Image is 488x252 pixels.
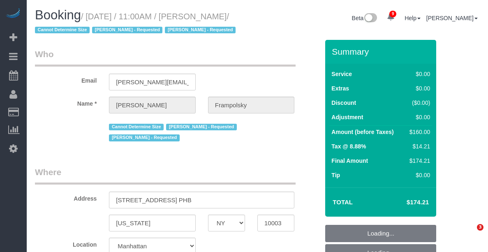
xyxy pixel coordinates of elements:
[406,99,430,107] div: ($0.00)
[109,134,179,141] span: [PERSON_NAME] - Requested
[35,27,90,33] span: Cannot Determine Size
[331,113,363,121] label: Adjustment
[477,224,483,231] span: 3
[92,27,162,33] span: [PERSON_NAME] - Requested
[406,84,430,92] div: $0.00
[166,124,236,130] span: [PERSON_NAME] - Requested
[406,171,430,179] div: $0.00
[35,8,81,22] span: Booking
[29,74,103,85] label: Email
[331,171,340,179] label: Tip
[35,48,296,67] legend: Who
[35,12,238,35] small: / [DATE] / 11:00AM / [PERSON_NAME]
[29,238,103,249] label: Location
[331,84,349,92] label: Extras
[406,113,430,121] div: $0.00
[29,192,103,203] label: Address
[363,13,377,24] img: New interface
[165,27,235,33] span: [PERSON_NAME] - Requested
[208,97,294,113] input: Last Name
[382,199,429,206] h4: $174.21
[406,128,430,136] div: $160.00
[109,74,195,90] input: Email
[5,8,21,20] img: Automaid Logo
[406,157,430,165] div: $174.21
[109,215,195,231] input: City
[109,124,164,130] span: Cannot Determine Size
[109,97,195,113] input: First Name
[29,97,103,108] label: Name *
[331,157,368,165] label: Final Amount
[460,224,480,244] iframe: Intercom live chat
[352,15,377,21] a: Beta
[332,47,432,56] h3: Summary
[333,199,353,206] strong: Total
[35,166,296,185] legend: Where
[405,15,421,21] a: Help
[383,8,399,26] a: 9
[257,215,294,231] input: Zip Code
[331,70,352,78] label: Service
[331,99,356,107] label: Discount
[406,70,430,78] div: $0.00
[426,15,478,21] a: [PERSON_NAME]
[406,142,430,150] div: $14.21
[331,128,393,136] label: Amount (before Taxes)
[389,11,396,17] span: 9
[331,142,366,150] label: Tax @ 8.88%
